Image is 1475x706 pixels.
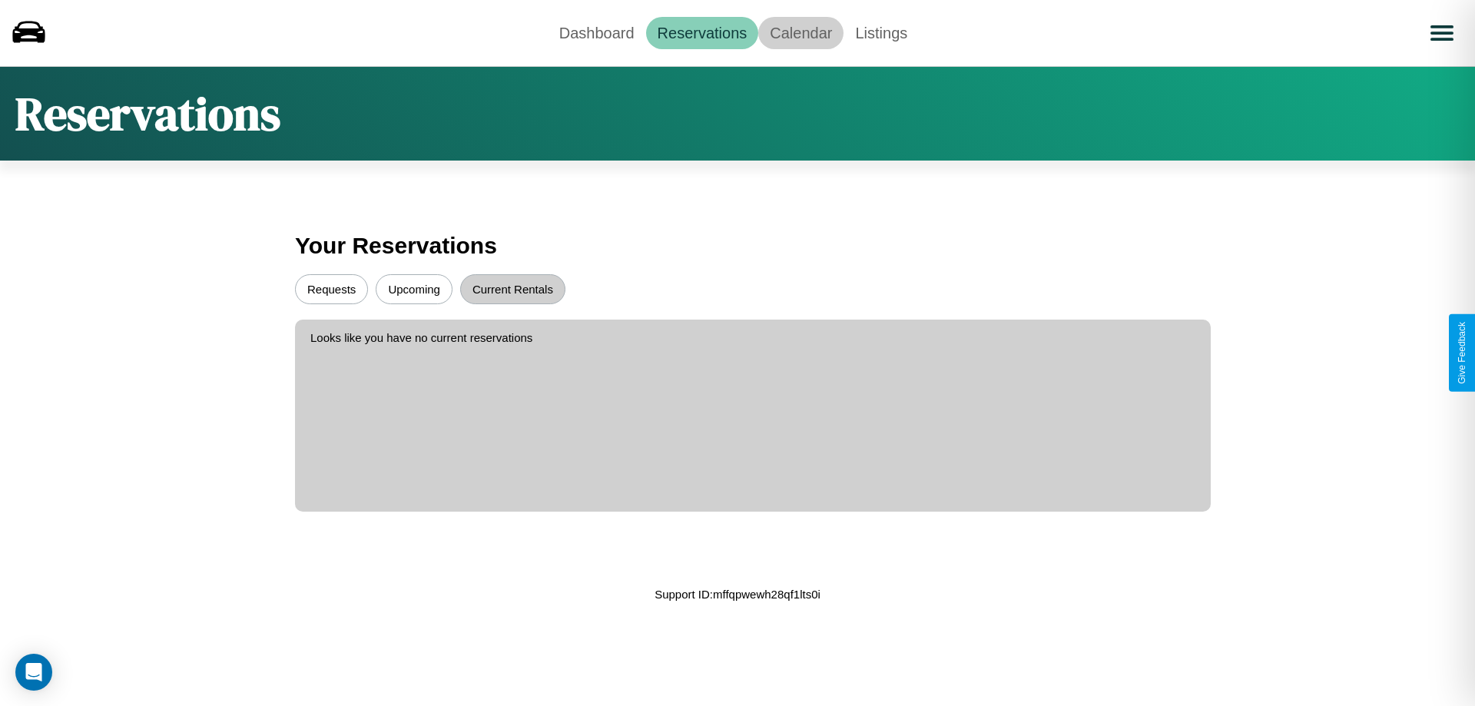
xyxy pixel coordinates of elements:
[376,274,452,304] button: Upcoming
[655,584,820,605] p: Support ID: mffqpwewh28qf1lts0i
[1457,322,1467,384] div: Give Feedback
[844,17,919,49] a: Listings
[310,327,1195,348] p: Looks like you have no current reservations
[295,225,1180,267] h3: Your Reservations
[1420,12,1463,55] button: Open menu
[15,82,280,145] h1: Reservations
[548,17,646,49] a: Dashboard
[646,17,759,49] a: Reservations
[295,274,368,304] button: Requests
[15,654,52,691] div: Open Intercom Messenger
[758,17,844,49] a: Calendar
[460,274,565,304] button: Current Rentals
